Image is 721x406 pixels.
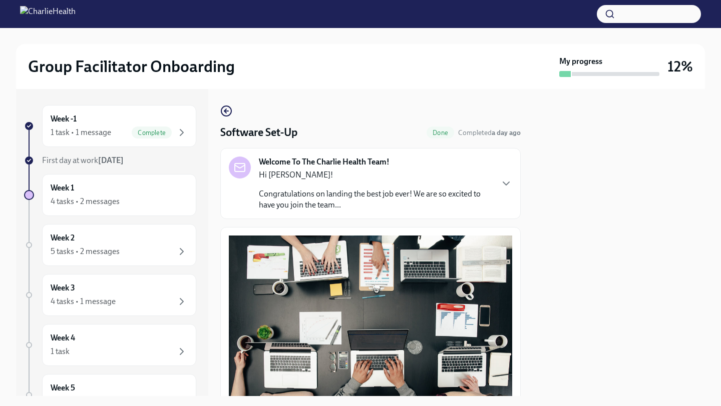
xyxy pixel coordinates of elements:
a: Week 14 tasks • 2 messages [24,174,196,216]
div: 4 tasks • 1 message [51,296,116,307]
span: Done [427,129,454,136]
span: October 13th, 2025 16:19 [458,128,521,137]
h6: Week 1 [51,182,74,193]
div: 5 tasks • 2 messages [51,246,120,257]
h6: Week 5 [51,382,75,393]
p: Congratulations on landing the best job ever! We are so excited to have you join the team... [259,188,492,210]
a: Week 34 tasks • 1 message [24,274,196,316]
a: First day at work[DATE] [24,155,196,166]
strong: a day ago [492,128,521,137]
h4: Software Set-Up [220,125,297,140]
a: Week -11 task • 1 messageComplete [24,105,196,147]
span: Completed [458,128,521,137]
img: CharlieHealth [20,6,76,22]
h6: Week 4 [51,332,75,343]
h6: Week -1 [51,113,77,124]
a: Week 25 tasks • 2 messages [24,224,196,266]
div: 1 task [51,346,70,357]
a: Week 41 task [24,324,196,366]
strong: [DATE] [98,155,124,165]
div: 4 tasks • 2 messages [51,196,120,207]
h3: 12% [667,57,693,75]
span: First day at work [42,155,124,165]
span: Complete [132,129,172,136]
strong: Welcome To The Charlie Health Team! [259,156,390,167]
strong: My progress [559,56,602,67]
p: Hi [PERSON_NAME]! [259,169,492,180]
h2: Group Facilitator Onboarding [28,56,235,76]
button: Zoom image [229,235,512,403]
h6: Week 3 [51,282,75,293]
div: 1 task • 1 message [51,127,111,138]
h6: Week 2 [51,232,75,243]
